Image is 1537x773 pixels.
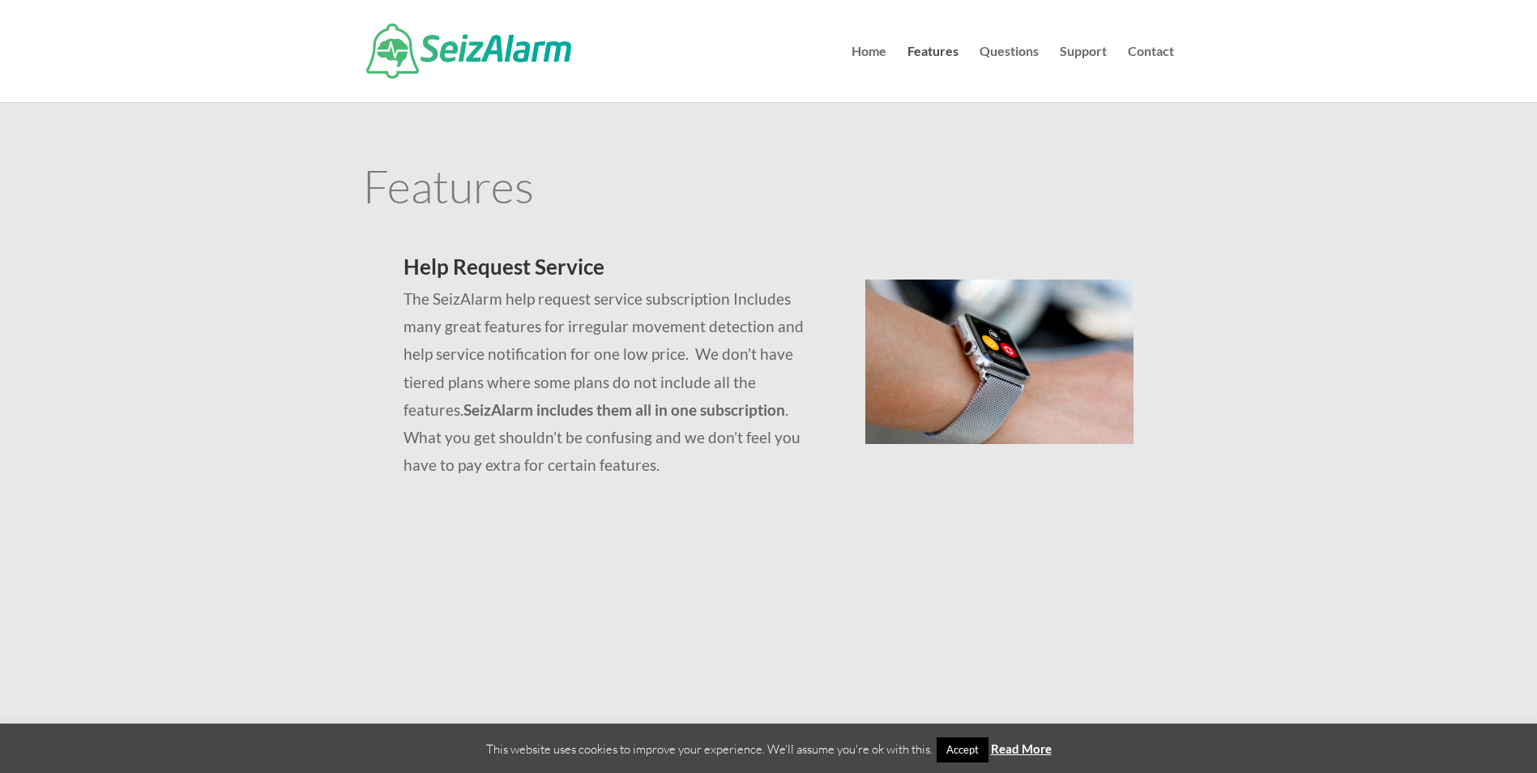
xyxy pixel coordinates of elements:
[991,741,1052,756] a: Read More
[937,737,988,762] a: Accept
[403,285,826,479] p: The SeizAlarm help request service subscription Includes many great features for irregular moveme...
[486,741,1052,757] span: This website uses cookies to improve your experience. We'll assume you're ok with this.
[403,256,826,285] h2: Help Request Service
[1060,45,1107,102] a: Support
[1128,45,1174,102] a: Contact
[363,163,1174,216] h1: Features
[463,400,785,419] strong: SeizAlarm includes them all in one subscription
[907,45,958,102] a: Features
[1393,710,1519,755] iframe: Help widget launcher
[366,23,571,79] img: SeizAlarm
[865,280,1134,444] img: seizalarm-on-wrist
[980,45,1039,102] a: Questions
[852,45,886,102] a: Home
